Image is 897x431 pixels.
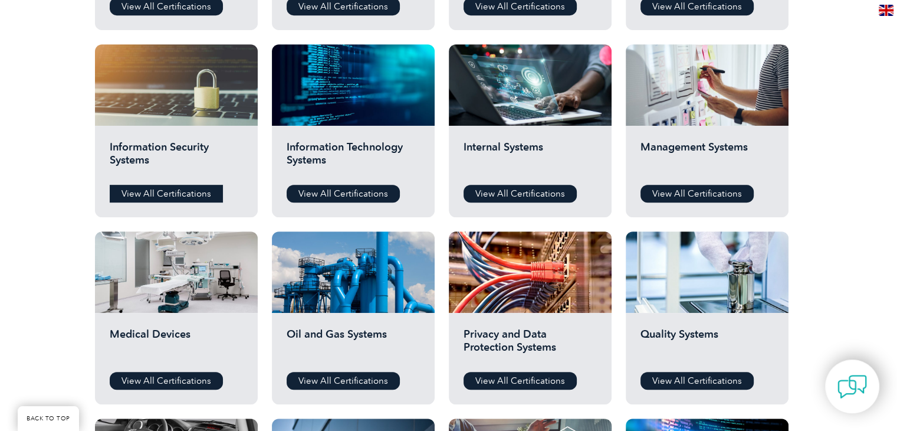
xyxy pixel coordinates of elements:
[837,372,867,401] img: contact-chat.png
[18,406,79,431] a: BACK TO TOP
[110,185,223,203] a: View All Certifications
[640,328,774,363] h2: Quality Systems
[287,185,400,203] a: View All Certifications
[640,141,774,176] h2: Management Systems
[110,141,243,176] h2: Information Security Systems
[640,372,754,390] a: View All Certifications
[110,328,243,363] h2: Medical Devices
[464,185,577,203] a: View All Certifications
[464,328,597,363] h2: Privacy and Data Protection Systems
[287,328,420,363] h2: Oil and Gas Systems
[464,372,577,390] a: View All Certifications
[879,5,893,16] img: en
[110,372,223,390] a: View All Certifications
[640,185,754,203] a: View All Certifications
[464,141,597,176] h2: Internal Systems
[287,141,420,176] h2: Information Technology Systems
[287,372,400,390] a: View All Certifications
